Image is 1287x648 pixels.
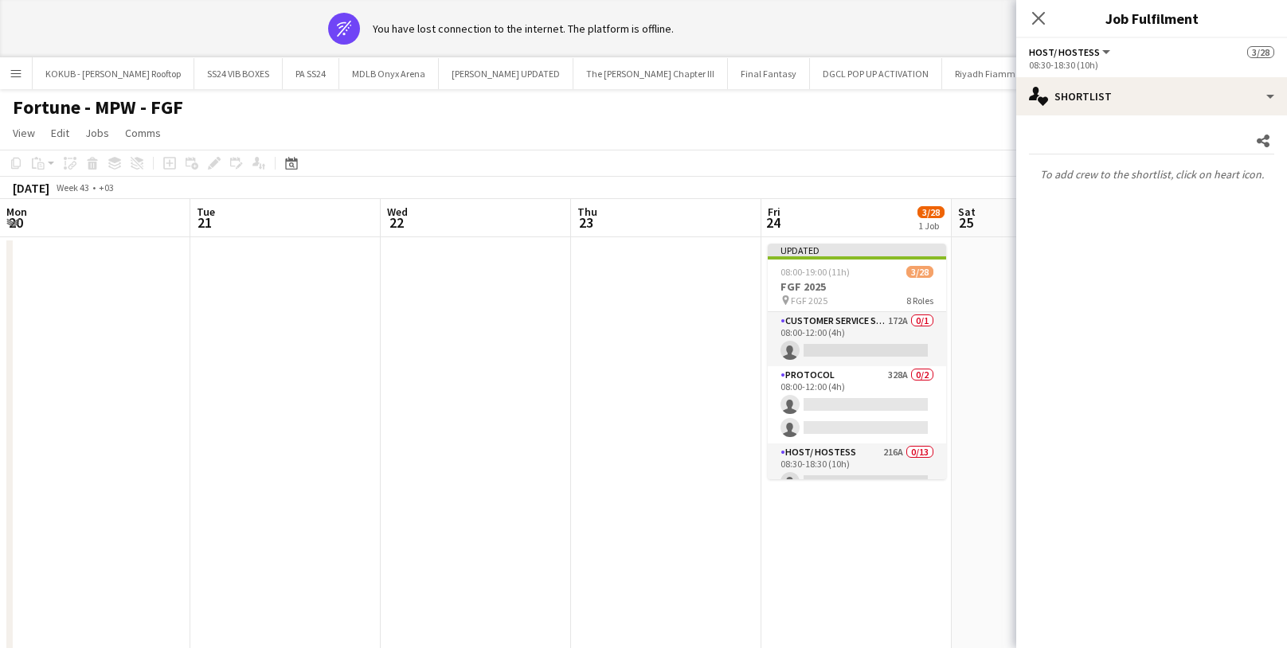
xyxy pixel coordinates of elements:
[197,205,215,219] span: Tue
[728,58,810,89] button: Final Fantasy
[956,213,976,232] span: 25
[942,58,1082,89] button: Riyadh Fiamma Restaurant
[768,279,946,294] h3: FGF 2025
[53,182,92,193] span: Week 43
[339,58,439,89] button: MDLB Onyx Arena
[85,126,109,140] span: Jobs
[13,96,183,119] h1: Fortune - MPW - FGF
[13,180,49,196] div: [DATE]
[33,58,194,89] button: KOKUB - [PERSON_NAME] Rooftop
[439,58,573,89] button: [PERSON_NAME] UPDATED
[1016,8,1287,29] h3: Job Fulfilment
[917,206,945,218] span: 3/28
[918,220,944,232] div: 1 Job
[373,21,674,36] div: You have lost connection to the internet. The platform is offline.
[1016,77,1287,115] div: Shortlist
[387,205,408,219] span: Wed
[791,295,827,306] span: FGF 2025
[6,205,27,219] span: Mon
[194,58,283,89] button: SS24 VIB BOXES
[765,213,780,232] span: 24
[768,244,946,479] app-job-card: Updated08:00-19:00 (11h)3/28FGF 2025 FGF 20258 RolesCustomer Service Staff172A0/108:00-12:00 (4h)...
[1029,59,1274,71] div: 08:30-18:30 (10h)
[768,366,946,443] app-card-role: Protocol328A0/208:00-12:00 (4h)
[575,213,597,232] span: 23
[13,126,35,140] span: View
[283,58,339,89] button: PA SS24
[1247,46,1274,58] span: 3/28
[906,295,933,306] span: 8 Roles
[768,312,946,366] app-card-role: Customer Service Staff172A0/108:00-12:00 (4h)
[194,213,215,232] span: 21
[6,123,41,143] a: View
[810,58,942,89] button: DGCL POP UP ACTIVATION
[577,205,597,219] span: Thu
[906,266,933,278] span: 3/28
[119,123,167,143] a: Comms
[1016,161,1287,188] p: To add crew to the shortlist, click on heart icon.
[125,126,161,140] span: Comms
[573,58,728,89] button: The [PERSON_NAME] Chapter III
[99,182,114,193] div: +03
[958,205,976,219] span: Sat
[1029,46,1113,58] button: Host/ Hostess
[79,123,115,143] a: Jobs
[768,244,946,256] div: Updated
[51,126,69,140] span: Edit
[1029,46,1100,58] span: Host/ Hostess
[780,266,850,278] span: 08:00-19:00 (11h)
[4,213,27,232] span: 20
[45,123,76,143] a: Edit
[768,205,780,219] span: Fri
[385,213,408,232] span: 22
